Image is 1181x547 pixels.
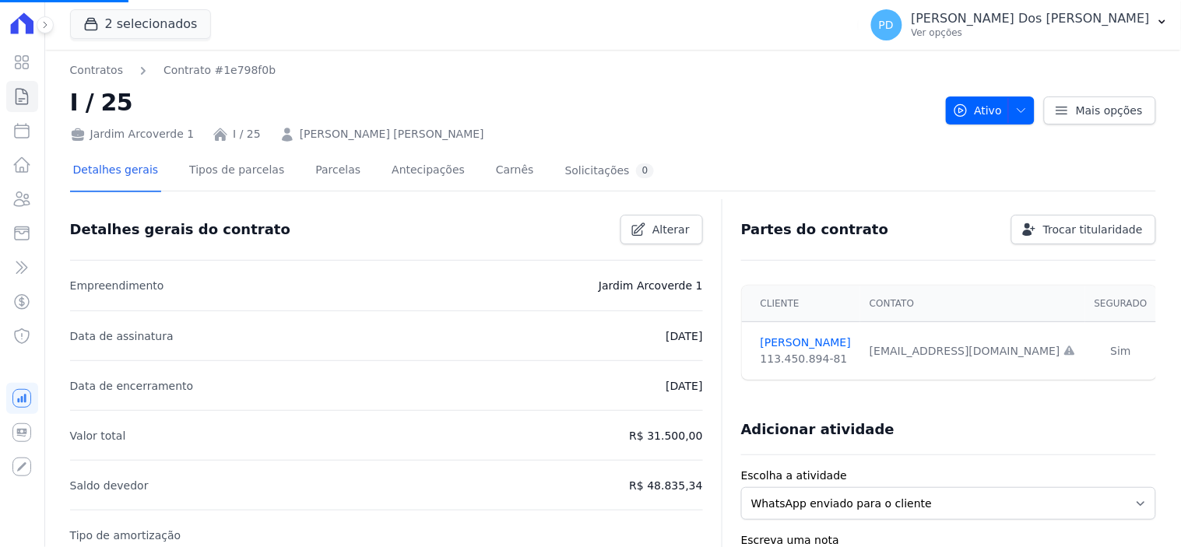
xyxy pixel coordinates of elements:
a: Tipos de parcelas [186,151,287,192]
a: Detalhes gerais [70,151,162,192]
span: Ativo [953,96,1003,124]
label: Escolha a atividade [741,468,1156,484]
a: Trocar titularidade [1011,215,1156,244]
span: PD [879,19,894,30]
nav: Breadcrumb [70,62,276,79]
div: [EMAIL_ADDRESS][DOMAIN_NAME] [870,343,1076,359]
p: Tipo de amortização [70,526,181,545]
td: Sim [1085,322,1157,380]
div: Solicitações [565,163,655,178]
a: Solicitações0 [562,151,658,192]
a: Mais opções [1044,96,1156,124]
h2: I / 25 [70,85,933,120]
a: Carnês [493,151,537,192]
p: Data de encerramento [70,377,194,395]
p: Ver opções [912,26,1150,39]
button: PD [PERSON_NAME] Dos [PERSON_NAME] Ver opções [859,3,1181,47]
h3: Detalhes gerais do contrato [70,220,290,239]
a: I / 25 [233,126,261,142]
a: Contratos [70,62,123,79]
p: [DATE] [666,377,702,395]
p: [PERSON_NAME] Dos [PERSON_NAME] [912,11,1150,26]
a: Contrato #1e798f0b [163,62,276,79]
button: 2 selecionados [70,9,211,39]
span: Alterar [652,222,690,237]
p: Valor total [70,426,126,445]
span: Trocar titularidade [1043,222,1143,237]
h3: Adicionar atividade [741,420,895,439]
th: Contato [860,286,1085,322]
button: Ativo [946,96,1035,124]
div: Jardim Arcoverde 1 [70,126,195,142]
a: Antecipações [388,151,468,192]
nav: Breadcrumb [70,62,933,79]
p: R$ 48.835,34 [630,476,703,495]
th: Segurado [1085,286,1157,322]
p: Empreendimento [70,276,164,295]
th: Cliente [742,286,860,322]
div: 113.450.894-81 [761,351,851,367]
a: [PERSON_NAME] [761,335,851,351]
p: R$ 31.500,00 [630,426,703,445]
a: [PERSON_NAME] [PERSON_NAME] [300,126,484,142]
p: Saldo devedor [70,476,149,495]
a: Parcelas [312,151,364,192]
a: Alterar [620,215,703,244]
h3: Partes do contrato [741,220,889,239]
p: Data de assinatura [70,327,174,345]
p: Jardim Arcoverde 1 [599,276,703,295]
div: 0 [636,163,655,178]
p: [DATE] [666,327,702,345]
span: Mais opções [1076,103,1143,118]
